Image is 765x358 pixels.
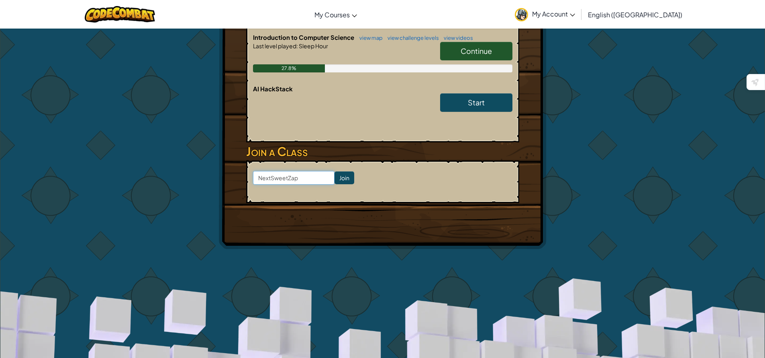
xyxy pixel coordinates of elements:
img: avatar [515,8,528,21]
span: English ([GEOGRAPHIC_DATA]) [588,10,682,19]
span: : [296,42,298,49]
img: CodeCombat logo [85,6,155,23]
span: AI HackStack [253,85,293,93]
a: English ([GEOGRAPHIC_DATA]) [584,4,686,25]
a: view map [355,35,383,41]
span: Introduction to Computer Science [253,33,355,41]
a: view challenge levels [384,35,439,41]
span: My Courses [314,10,350,19]
input: <Enter Class Code> [253,171,335,185]
span: Last level played [253,42,296,49]
div: 27.8% [253,64,325,72]
span: Continue [461,46,492,56]
a: My Courses [310,4,361,25]
h3: Join a Class [246,142,519,160]
span: My Account [532,10,575,18]
span: Start [468,98,485,107]
a: Start [440,93,512,112]
input: Join [335,171,354,184]
a: My Account [511,2,579,27]
span: Sleep Hour [298,42,328,49]
a: view videos [440,35,473,41]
